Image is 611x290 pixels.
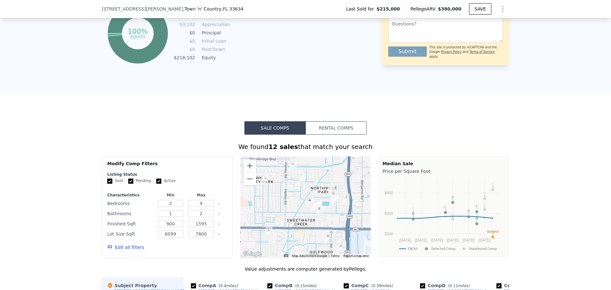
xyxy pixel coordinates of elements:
[469,3,491,15] button: SAVE
[290,161,297,172] div: 6824 Armand Dr
[411,6,438,12] span: Pellego ARV
[315,200,322,211] div: 6701 CLIFTON STREET
[487,230,499,233] text: Subject
[187,193,215,198] div: Max
[261,174,268,185] div: 6433 Murray Hill Dr
[191,282,241,289] div: Comp A
[102,6,183,12] span: [STREET_ADDRESS][PERSON_NAME]
[346,6,377,12] span: Last Sold for
[107,179,112,184] input: Sold
[331,254,340,258] a: Terms (opens in new tab)
[484,202,486,206] text: L
[446,238,459,243] text: [DATE]
[128,27,148,35] tspan: 100%
[102,142,509,151] div: We found that match your search
[292,254,327,258] span: Map data ©2025 Google
[444,205,447,209] text: C
[292,284,319,288] span: ( miles)
[265,227,272,237] div: 5111 Eldorado Dr
[385,232,393,236] text: $200
[173,29,195,36] td: $0
[344,282,396,289] div: Comp C
[107,244,144,251] button: Edit all filters
[298,175,305,186] div: 6430 Willow Wood Ln
[173,38,195,45] td: $0
[429,45,503,59] div: This site is protected by reCAPTCHA and the Google and apply.
[244,121,305,135] button: Sale Comps
[284,254,288,257] button: Keyboard shortcuts
[399,238,411,243] text: [DATE]
[373,284,381,288] span: 0.39
[467,209,470,213] text: B
[297,284,305,288] span: 0.15
[107,178,123,184] label: Sold
[496,3,509,15] button: Show Options
[330,190,337,201] div: 5928 Yorkshire Rd
[200,29,229,36] td: Principal
[128,178,151,184] label: Pending
[316,206,323,216] div: 6516 Saline St
[218,223,220,225] button: Clear
[327,184,334,195] div: 6403 Amundson St
[491,182,494,186] text: G
[343,194,350,204] div: 6008 W Burke St
[157,193,185,198] div: Min
[221,6,243,11] span: , FL 33634
[469,247,497,251] text: Unselected Comp
[441,50,462,53] a: Privacy Policy
[200,46,229,53] td: Paid Down
[483,191,486,195] text: H
[306,197,313,208] div: 6817 Larmon St
[450,284,458,288] span: 0.11
[446,284,472,288] span: ( miles)
[438,6,461,11] span: $380,000
[102,266,509,272] div: Value adjustments are computer generated by Pellego .
[385,211,393,216] text: $300
[243,173,256,185] button: Zoom out
[383,167,505,176] div: Price per Square Foot
[388,46,427,57] button: Submit
[107,219,154,228] div: Finished Sqft
[267,282,319,289] div: Comp B
[107,230,154,238] div: Lot Size Sqft
[383,176,505,255] div: A chart.
[420,282,472,289] div: Comp D
[107,160,227,172] div: Modify Comp Filters
[383,160,505,167] div: Median Sale
[463,238,475,243] text: [DATE]
[200,21,229,28] td: Appreciation
[305,121,367,135] button: Rental Comps
[216,284,240,288] span: ( miles)
[312,202,319,213] div: 6712 W Clifton St
[413,206,414,210] text: I
[107,209,154,218] div: Bathrooms
[173,21,195,28] td: $3,102
[107,193,154,198] div: Characteristics
[242,250,263,258] img: Google
[183,6,243,12] span: , Town 'n' Country
[452,195,454,199] text: A
[452,211,454,215] text: K
[173,46,195,53] td: $0
[407,247,417,251] text: 33634
[156,179,161,184] input: Active
[476,211,478,215] text: J
[496,282,548,289] div: Comp E
[200,54,229,61] td: Equity
[218,233,220,236] button: Clear
[325,233,332,244] div: 6507 La Mesa Cir
[107,282,157,289] div: Subject Property
[242,250,263,258] a: Open this area in Google Maps (opens a new window)
[385,191,393,195] text: $400
[479,238,491,243] text: [DATE]
[218,213,220,215] button: Clear
[343,254,369,258] a: Report a map error
[269,143,298,151] strong: 12 sales
[332,195,339,205] div: 5915 Yorkshire Rd
[431,238,443,243] text: [DATE]
[412,211,414,215] text: E
[107,172,227,177] div: Listing Status
[156,178,176,184] label: Active
[130,34,145,39] tspan: equity
[475,216,478,220] text: D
